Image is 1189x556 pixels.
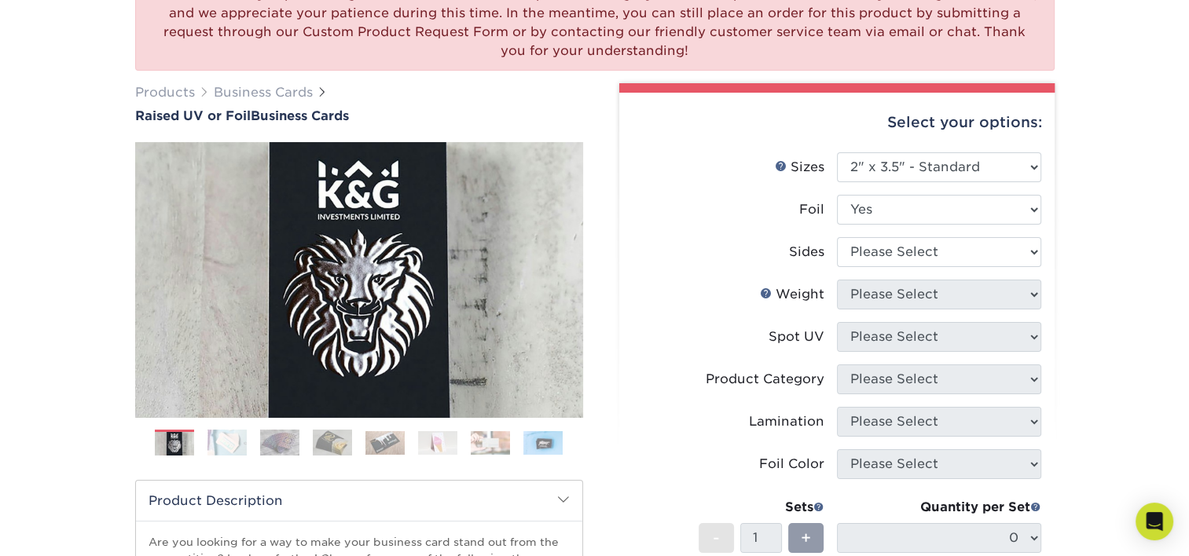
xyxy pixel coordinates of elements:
[260,430,299,456] img: Business Cards 03
[207,430,247,456] img: Business Cards 02
[837,498,1041,517] div: Quantity per Set
[418,431,457,455] img: Business Cards 06
[136,481,582,521] h2: Product Description
[1136,503,1173,540] div: Open Intercom Messenger
[801,526,811,550] span: +
[760,285,824,304] div: Weight
[706,370,824,389] div: Product Category
[749,412,824,431] div: Lamination
[471,431,510,455] img: Business Cards 07
[769,327,824,346] div: Spot UV
[789,243,824,262] div: Sides
[632,93,1042,152] div: Select your options:
[135,108,583,123] a: Raised UV or FoilBusiness Cards
[775,158,824,177] div: Sizes
[699,498,824,517] div: Sets
[135,85,195,100] a: Products
[799,200,824,219] div: Foil
[135,56,583,503] img: Raised UV or Foil 01
[523,431,563,455] img: Business Cards 08
[365,431,405,455] img: Business Cards 05
[713,526,720,550] span: -
[4,508,134,551] iframe: Google Customer Reviews
[313,430,352,456] img: Business Cards 04
[214,85,313,100] a: Business Cards
[135,108,583,123] h1: Business Cards
[135,108,251,123] span: Raised UV or Foil
[155,424,194,463] img: Business Cards 01
[759,455,824,474] div: Foil Color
